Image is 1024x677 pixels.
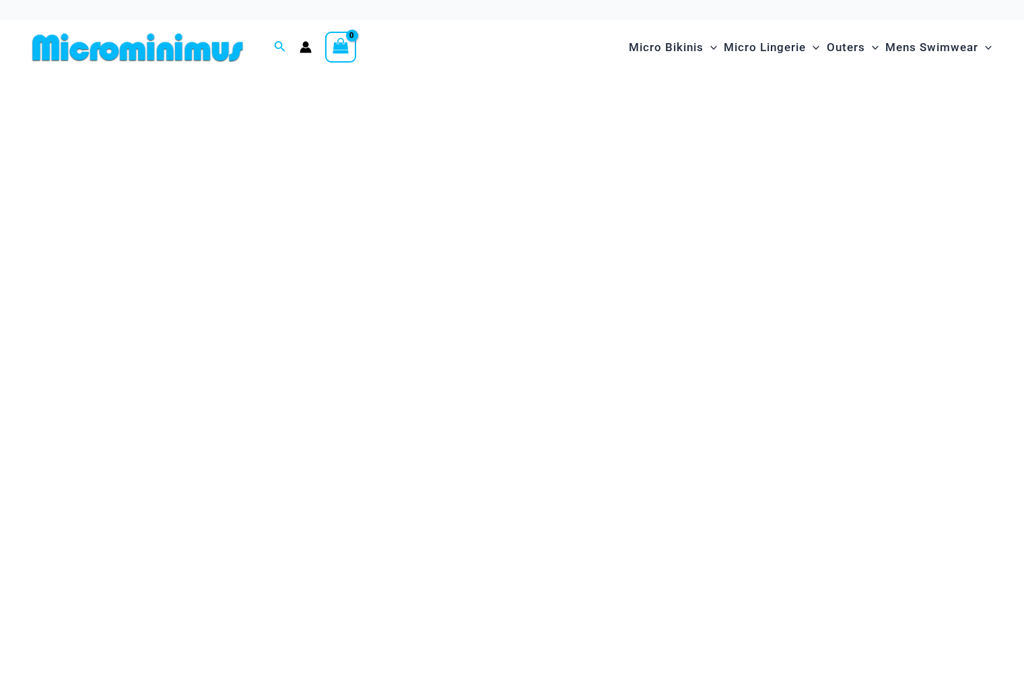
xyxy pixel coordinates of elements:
[720,27,823,68] a: Micro LingerieMenu ToggleMenu Toggle
[300,41,312,53] a: Account icon link
[885,30,978,65] span: Mens Swimwear
[806,30,819,65] span: Menu Toggle
[325,32,356,63] a: View Shopping Cart, empty
[823,27,882,68] a: OutersMenu ToggleMenu Toggle
[704,30,717,65] span: Menu Toggle
[724,30,806,65] span: Micro Lingerie
[978,30,992,65] span: Menu Toggle
[865,30,879,65] span: Menu Toggle
[827,30,865,65] span: Outers
[27,32,248,63] img: MM SHOP LOGO FLAT
[625,27,720,68] a: Micro BikinisMenu ToggleMenu Toggle
[623,25,997,70] nav: Site Navigation
[274,39,286,56] a: Search icon link
[882,27,995,68] a: Mens SwimwearMenu ToggleMenu Toggle
[629,30,704,65] span: Micro Bikinis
